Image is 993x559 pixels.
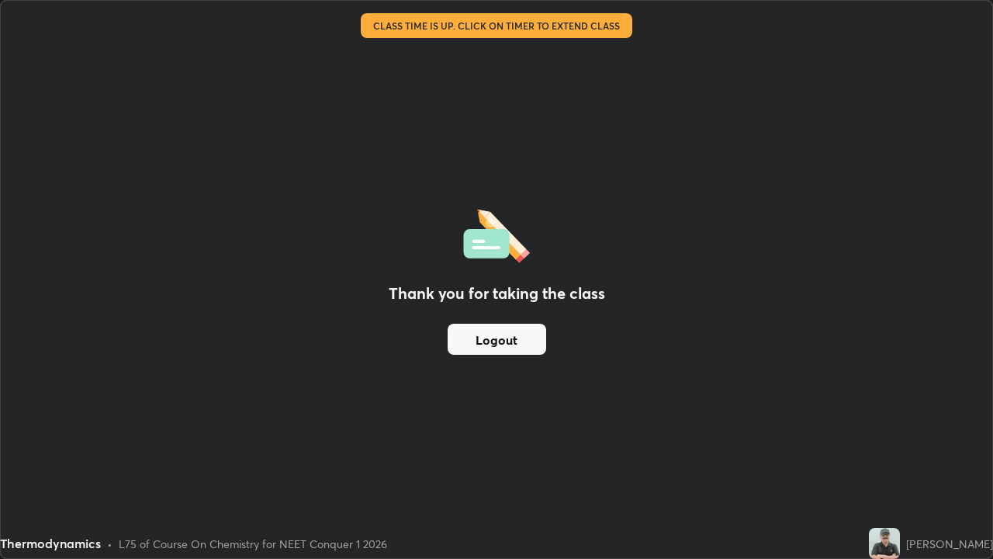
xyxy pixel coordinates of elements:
[448,324,546,355] button: Logout
[906,536,993,552] div: [PERSON_NAME]
[389,282,605,305] h2: Thank you for taking the class
[119,536,387,552] div: L75 of Course On Chemistry for NEET Conquer 1 2026
[869,528,900,559] img: 91f328810c824c01b6815d32d6391758.jpg
[463,204,530,263] img: offlineFeedback.1438e8b3.svg
[107,536,112,552] div: •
